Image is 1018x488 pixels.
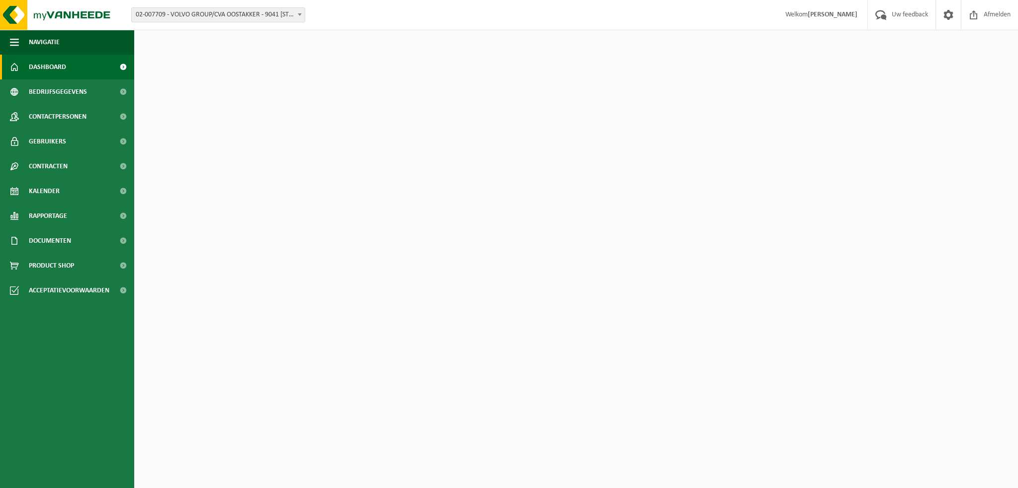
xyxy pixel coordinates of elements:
[29,278,109,303] span: Acceptatievoorwaarden
[29,55,66,79] span: Dashboard
[808,11,857,18] strong: [PERSON_NAME]
[131,7,305,22] span: 02-007709 - VOLVO GROUP/CVA OOSTAKKER - 9041 OOSTAKKER, SMALLEHEERWEG 31
[29,179,60,204] span: Kalender
[132,8,305,22] span: 02-007709 - VOLVO GROUP/CVA OOSTAKKER - 9041 OOSTAKKER, SMALLEHEERWEG 31
[29,154,68,179] span: Contracten
[29,79,87,104] span: Bedrijfsgegevens
[29,104,86,129] span: Contactpersonen
[29,228,71,253] span: Documenten
[29,204,67,228] span: Rapportage
[29,30,60,55] span: Navigatie
[29,129,66,154] span: Gebruikers
[29,253,74,278] span: Product Shop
